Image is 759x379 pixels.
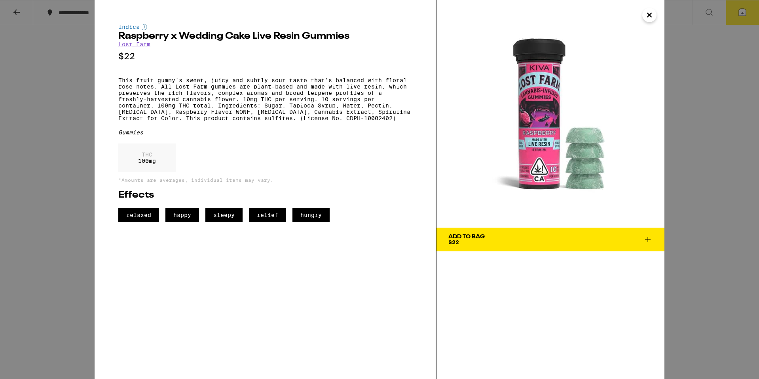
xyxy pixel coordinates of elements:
span: Hi. Need any help? [5,6,57,12]
button: Close [642,8,657,22]
span: relief [249,208,286,222]
button: Add To Bag$22 [436,228,664,251]
img: indicaColor.svg [142,24,147,30]
p: THC [138,151,156,158]
h2: Raspberry x Wedding Cake Live Resin Gummies [118,32,412,41]
span: hungry [292,208,330,222]
div: Indica [118,24,412,30]
div: 100 mg [118,143,176,172]
span: sleepy [205,208,243,222]
div: Gummies [118,129,412,136]
div: Add To Bag [448,234,485,239]
h2: Effects [118,190,412,200]
span: relaxed [118,208,159,222]
span: happy [165,208,199,222]
span: $22 [448,239,459,245]
a: Lost Farm [118,41,150,47]
p: This fruit gummy's sweet, juicy and subtly sour taste that's balanced with floral rose notes. All... [118,77,412,121]
p: $22 [118,51,412,61]
p: *Amounts are averages, individual items may vary. [118,177,412,183]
